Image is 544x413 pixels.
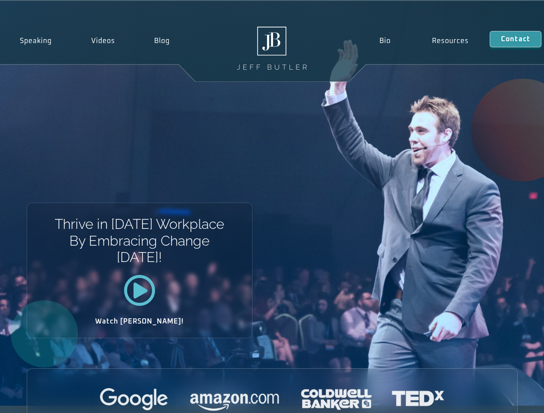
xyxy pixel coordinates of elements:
nav: Menu [358,31,489,51]
a: Contact [490,31,541,47]
a: Resources [411,31,490,51]
span: Contact [501,36,530,43]
h2: Watch [PERSON_NAME]! [57,318,222,325]
a: Blog [134,31,190,51]
a: Bio [358,31,411,51]
h1: Thrive in [DATE] Workplace By Embracing Change [DATE]! [54,216,225,265]
a: Videos [71,31,135,51]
